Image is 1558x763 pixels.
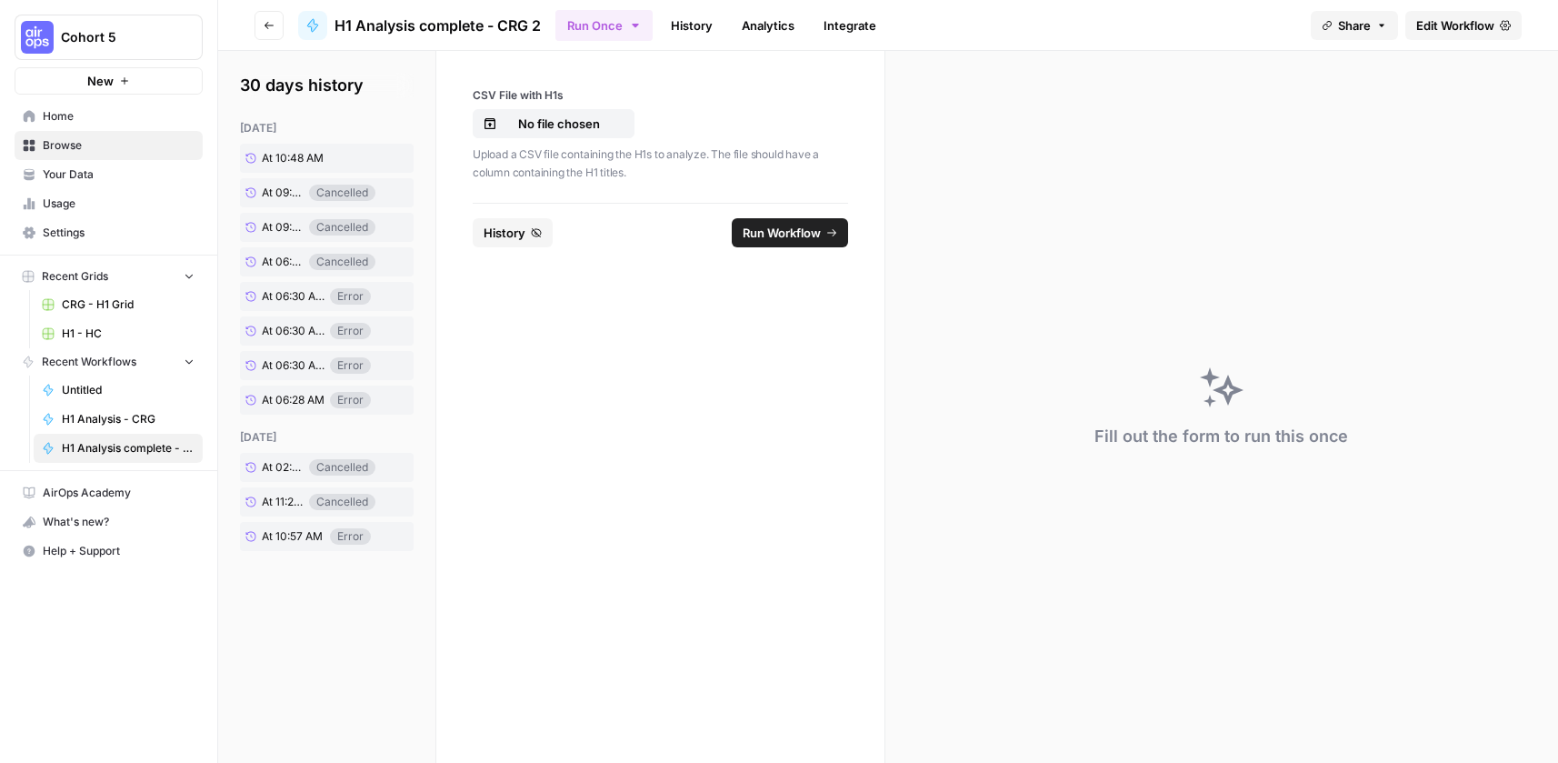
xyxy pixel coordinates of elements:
span: At 06:30 AM [262,357,325,374]
a: Usage [15,189,203,218]
a: Settings [15,218,203,247]
a: At 06:30 AM [240,317,330,345]
a: Edit Workflow [1405,11,1522,40]
span: At 10:48 AM [262,150,324,166]
button: History [473,218,553,247]
div: What's new? [15,508,202,536]
a: At 06:35 AM [240,248,309,276]
a: At 06:30 AM [240,352,330,379]
a: H1 - HC [34,319,203,348]
button: Share [1311,11,1398,40]
a: Analytics [731,11,805,40]
div: [DATE] [240,429,414,446]
a: At 10:57 AM [240,523,330,550]
button: Run Workflow [732,218,848,247]
a: Untitled [34,376,203,405]
div: Error [330,392,371,408]
div: Error [330,357,371,374]
a: H1 Analysis - CRG [34,405,203,434]
div: Error [330,288,371,305]
span: At 02:44 PM [262,459,304,476]
span: Your Data [43,166,195,183]
span: Cohort 5 [61,28,171,46]
span: History [484,224,525,242]
a: AirOps Academy [15,478,203,507]
span: Settings [43,225,195,241]
a: At 06:28 AM [240,387,330,414]
span: At 11:20 AM [262,494,304,510]
a: H1 Analysis complete - CRG 2 [34,434,203,463]
span: Run Workflow [743,224,821,242]
button: Help + Support [15,537,203,566]
button: Run Once [555,10,653,41]
span: H1 Analysis complete - CRG 2 [62,440,195,457]
span: Untitled [62,382,195,398]
div: Error [330,528,371,545]
a: Browse [15,131,203,160]
span: CRG - H1 Grid [62,296,195,313]
span: Browse [43,137,195,154]
label: CSV File with H1s [473,87,848,104]
span: At 09:55 AM [262,185,304,201]
span: At 06:30 AM [262,288,325,305]
button: No file chosen [473,109,634,138]
div: [DATE] [240,120,414,136]
a: Integrate [813,11,887,40]
span: At 09:03 AM [262,219,304,236]
a: Home [15,102,203,131]
button: Workspace: Cohort 5 [15,15,203,60]
a: Your Data [15,160,203,189]
a: At 02:44 PM [240,454,309,481]
p: No file chosen [501,115,617,133]
span: At 10:57 AM [262,528,323,545]
span: Usage [43,196,195,212]
button: What's new? [15,507,203,537]
button: New [15,67,203,95]
h2: 30 days history [240,73,414,98]
span: Recent Grids [42,268,108,285]
span: Help + Support [43,543,195,559]
a: CRG - H1 Grid [34,290,203,319]
span: Home [43,108,195,125]
button: Recent Workflows [15,348,203,376]
div: Fill out the form to run this once [1094,424,1348,449]
span: New [87,72,114,90]
a: At 11:20 AM [240,488,309,516]
button: Recent Grids [15,263,203,290]
div: Cancelled [309,185,375,201]
span: At 06:30 AM [262,323,325,339]
div: Error [330,323,371,339]
span: H1 Analysis - CRG [62,411,195,427]
div: Cancelled [309,494,375,510]
div: Cancelled [309,254,375,270]
span: Edit Workflow [1416,16,1494,35]
span: Recent Workflows [42,354,136,370]
span: H1 - HC [62,326,195,342]
span: H1 Analysis complete - CRG 2 [335,15,541,36]
a: At 09:03 AM [240,214,309,241]
div: Cancelled [309,459,375,476]
a: History [660,11,724,40]
a: H1 Analysis complete - CRG 2 [298,11,541,40]
span: Share [1338,16,1371,35]
span: At 06:28 AM [262,392,325,408]
p: Upload a CSV file containing the H1s to analyze. The file should have a column containing the H1 ... [473,146,848,181]
img: Cohort 5 Logo [21,21,54,54]
a: At 09:55 AM [240,179,309,206]
span: AirOps Academy [43,485,195,501]
a: At 10:48 AM [240,144,375,173]
div: Cancelled [309,219,375,236]
span: At 06:35 AM [262,254,304,270]
a: At 06:30 AM [240,283,330,310]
